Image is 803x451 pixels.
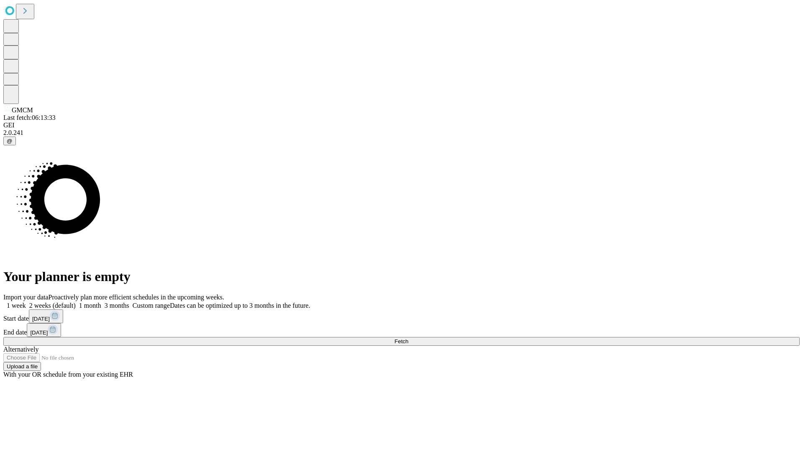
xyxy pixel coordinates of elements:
[105,302,129,309] span: 3 months
[3,114,56,121] span: Last fetch: 06:13:33
[29,302,76,309] span: 2 weeks (default)
[30,329,48,336] span: [DATE]
[79,302,101,309] span: 1 month
[7,138,13,144] span: @
[3,269,800,284] h1: Your planner is empty
[170,302,310,309] span: Dates can be optimized up to 3 months in the future.
[3,309,800,323] div: Start date
[29,309,63,323] button: [DATE]
[3,371,133,378] span: With your OR schedule from your existing EHR
[32,316,50,322] span: [DATE]
[49,294,224,301] span: Proactively plan more efficient schedules in the upcoming weeks.
[12,106,33,114] span: GMCM
[3,362,41,371] button: Upload a file
[394,338,408,345] span: Fetch
[3,346,38,353] span: Alternatively
[133,302,170,309] span: Custom range
[3,294,49,301] span: Import your data
[3,122,800,129] div: GEI
[3,323,800,337] div: End date
[7,302,26,309] span: 1 week
[3,137,16,145] button: @
[27,323,61,337] button: [DATE]
[3,337,800,346] button: Fetch
[3,129,800,137] div: 2.0.241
